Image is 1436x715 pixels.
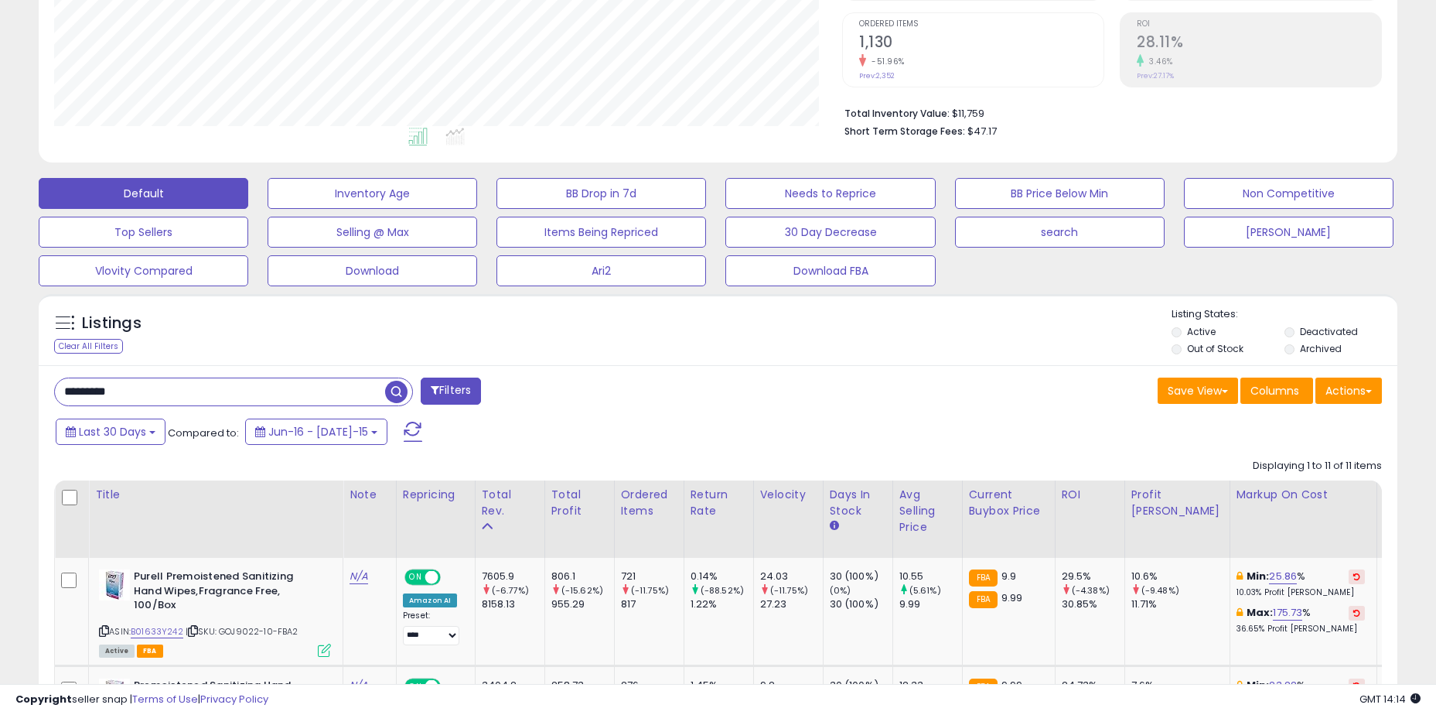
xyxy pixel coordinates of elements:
div: 7605.9 [482,570,544,583]
label: Out of Stock [1187,342,1243,355]
button: [PERSON_NAME] [1184,217,1393,248]
small: (-9.48%) [1141,584,1179,597]
div: 30 (100%) [830,597,892,611]
div: Current Buybox Price [969,487,1049,519]
div: 27.23 [760,597,823,611]
b: Min: [1247,569,1270,583]
span: Jun-16 - [DATE]-15 [268,424,368,440]
b: Purell Premoistened Sanitizing Hand Wipes,Fragrance Free, 100/Box [134,570,322,617]
a: 25.86 [1269,569,1297,584]
button: Actions [1315,378,1382,404]
span: OFF [438,571,463,584]
div: Profit [PERSON_NAME] [1131,487,1223,519]
div: 8158.13 [482,597,544,611]
span: Ordered Items [859,20,1103,29]
span: 2025-08-15 14:14 GMT [1359,692,1421,706]
div: Total Rev. [482,487,538,519]
div: % [1236,606,1365,635]
span: All listings currently available for purchase on Amazon [99,645,135,658]
span: Compared to: [168,426,239,440]
div: 24.03 [760,570,823,583]
div: ASIN: [99,570,331,655]
span: ROI [1137,20,1381,29]
button: Jun-16 - [DATE]-15 [245,419,387,445]
h2: 1,130 [859,33,1103,54]
small: (-6.77%) [492,584,529,597]
b: Max: [1247,605,1274,620]
small: (-15.62%) [561,584,603,597]
button: Non Competitive [1184,178,1393,209]
span: | SKU: GOJ9022-10-FBA2 [186,625,298,638]
div: % [1236,570,1365,598]
span: 9.9 [1001,569,1016,583]
div: 30.85% [1062,597,1124,611]
div: Avg Selling Price [899,487,956,535]
button: Top Sellers [39,217,248,248]
label: Deactivated [1300,325,1358,338]
small: (0%) [830,584,851,597]
small: (-11.75%) [770,584,808,597]
div: 10.55 [899,570,962,583]
div: 806.1 [551,570,614,583]
div: ROI [1062,487,1118,503]
div: Preset: [403,611,463,645]
div: 817 [621,597,684,611]
button: Items Being Repriced [496,217,706,248]
label: Active [1187,325,1216,338]
button: Ari2 [496,255,706,286]
b: Short Term Storage Fees: [844,125,965,138]
button: Download FBA [725,255,935,286]
div: 721 [621,570,684,583]
button: Last 30 Days [56,419,165,445]
div: 1.22% [691,597,753,611]
button: Default [39,178,248,209]
span: Last 30 Days [79,424,146,440]
div: Displaying 1 to 11 of 11 items [1253,459,1382,474]
small: (5.61%) [909,584,941,597]
div: Markup on Cost [1236,487,1370,503]
small: Days In Stock. [830,519,839,533]
a: Privacy Policy [200,692,268,706]
div: 11.71% [1131,597,1230,611]
div: Ordered Items [621,487,677,519]
th: The percentage added to the cost of goods (COGS) that forms the calculator for Min & Max prices. [1230,481,1376,558]
div: 29.5% [1062,570,1124,583]
div: Velocity [760,487,817,503]
div: Clear All Filters [54,339,123,354]
div: Repricing [403,487,469,503]
a: B01633Y242 [131,625,183,638]
span: Columns [1250,383,1299,399]
div: Title [95,487,336,503]
button: search [955,217,1165,248]
p: Listing States: [1172,307,1397,322]
small: (-4.38%) [1072,584,1110,597]
button: Save View [1158,378,1238,404]
h5: Listings [82,313,142,334]
button: 30 Day Decrease [725,217,935,248]
div: Days In Stock [830,487,886,519]
button: BB Drop in 7d [496,178,706,209]
small: (-88.52%) [701,584,744,597]
span: $47.17 [967,124,997,139]
b: Total Inventory Value: [844,107,950,120]
button: BB Price Below Min [955,178,1165,209]
div: 0.14% [691,570,753,583]
button: Filters [421,378,481,405]
div: seller snap | | [15,693,268,707]
div: 9.99 [899,597,962,611]
div: 10.6% [1131,570,1230,583]
span: ON [406,571,425,584]
div: Amazon AI [403,594,457,607]
button: Selling @ Max [268,217,477,248]
label: Archived [1300,342,1342,355]
button: Needs to Reprice [725,178,935,209]
small: (-11.75%) [631,584,669,597]
small: FBA [969,591,998,608]
span: 9.99 [1001,590,1023,605]
small: -51.96% [866,56,905,67]
div: Return Rate [691,487,747,519]
button: Columns [1240,378,1313,404]
a: Terms of Use [132,692,198,706]
p: 36.65% Profit [PERSON_NAME] [1236,624,1365,635]
img: 415Eebz296L._SL40_.jpg [99,570,130,600]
